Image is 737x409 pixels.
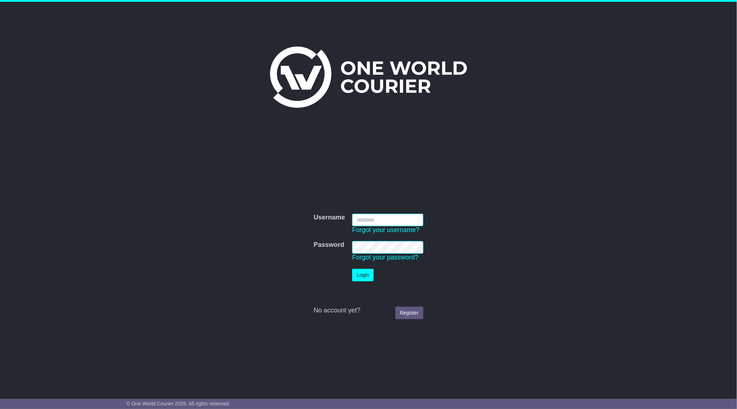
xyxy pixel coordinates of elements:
[314,241,344,249] label: Password
[352,226,419,234] a: Forgot your username?
[352,269,374,281] button: Login
[395,307,423,319] a: Register
[126,401,230,406] span: © One World Courier 2025. All rights reserved.
[314,307,423,315] div: No account yet?
[314,214,345,222] label: Username
[352,254,418,261] a: Forgot your password?
[270,46,467,108] img: One World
